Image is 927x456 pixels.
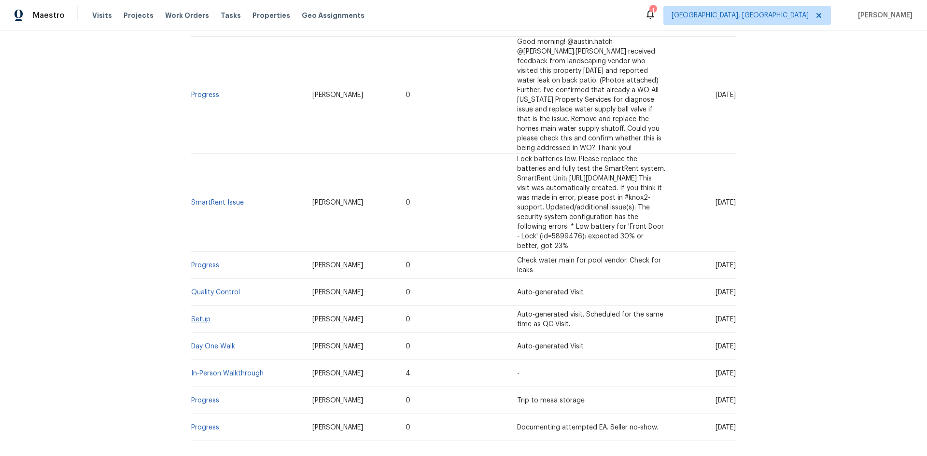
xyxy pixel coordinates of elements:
[406,316,410,323] span: 0
[312,92,363,98] span: [PERSON_NAME]
[406,397,410,404] span: 0
[406,343,410,350] span: 0
[716,397,736,404] span: [DATE]
[191,92,219,98] a: Progress
[517,311,663,328] span: Auto-generated visit. Scheduled for the same time as QC Visit.
[649,6,656,15] div: 1
[406,199,410,206] span: 0
[312,262,363,269] span: [PERSON_NAME]
[191,343,235,350] a: Day One Walk
[517,156,665,249] span: Lock batteries low. Please replace the batteries and fully test the SmartRent system. SmartRent U...
[191,316,211,323] a: Setup
[716,316,736,323] span: [DATE]
[191,199,244,206] a: SmartRent Issue
[406,289,410,296] span: 0
[716,92,736,98] span: [DATE]
[312,424,363,431] span: [PERSON_NAME]
[221,12,241,19] span: Tasks
[517,39,661,152] span: Good morning! @austin.hatch @[PERSON_NAME].[PERSON_NAME] received feedback from landscaping vendo...
[517,397,585,404] span: Trip to mesa storage
[716,262,736,269] span: [DATE]
[517,289,584,296] span: Auto-generated Visit
[716,199,736,206] span: [DATE]
[312,397,363,404] span: [PERSON_NAME]
[191,370,264,377] a: In-Person Walkthrough
[406,370,410,377] span: 4
[312,370,363,377] span: [PERSON_NAME]
[716,343,736,350] span: [DATE]
[406,262,410,269] span: 0
[124,11,154,20] span: Projects
[191,289,240,296] a: Quality Control
[517,370,520,377] span: -
[406,424,410,431] span: 0
[92,11,112,20] span: Visits
[517,343,584,350] span: Auto-generated Visit
[191,397,219,404] a: Progress
[517,257,661,274] span: Check water main for pool vendor. Check for leaks
[716,289,736,296] span: [DATE]
[716,424,736,431] span: [DATE]
[312,199,363,206] span: [PERSON_NAME]
[312,316,363,323] span: [PERSON_NAME]
[191,262,219,269] a: Progress
[312,343,363,350] span: [PERSON_NAME]
[33,11,65,20] span: Maestro
[517,424,658,431] span: Documenting attempted EA. Seller no-show.
[406,92,410,98] span: 0
[854,11,913,20] span: [PERSON_NAME]
[165,11,209,20] span: Work Orders
[312,289,363,296] span: [PERSON_NAME]
[672,11,809,20] span: [GEOGRAPHIC_DATA], [GEOGRAPHIC_DATA]
[302,11,365,20] span: Geo Assignments
[253,11,290,20] span: Properties
[191,424,219,431] a: Progress
[716,370,736,377] span: [DATE]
